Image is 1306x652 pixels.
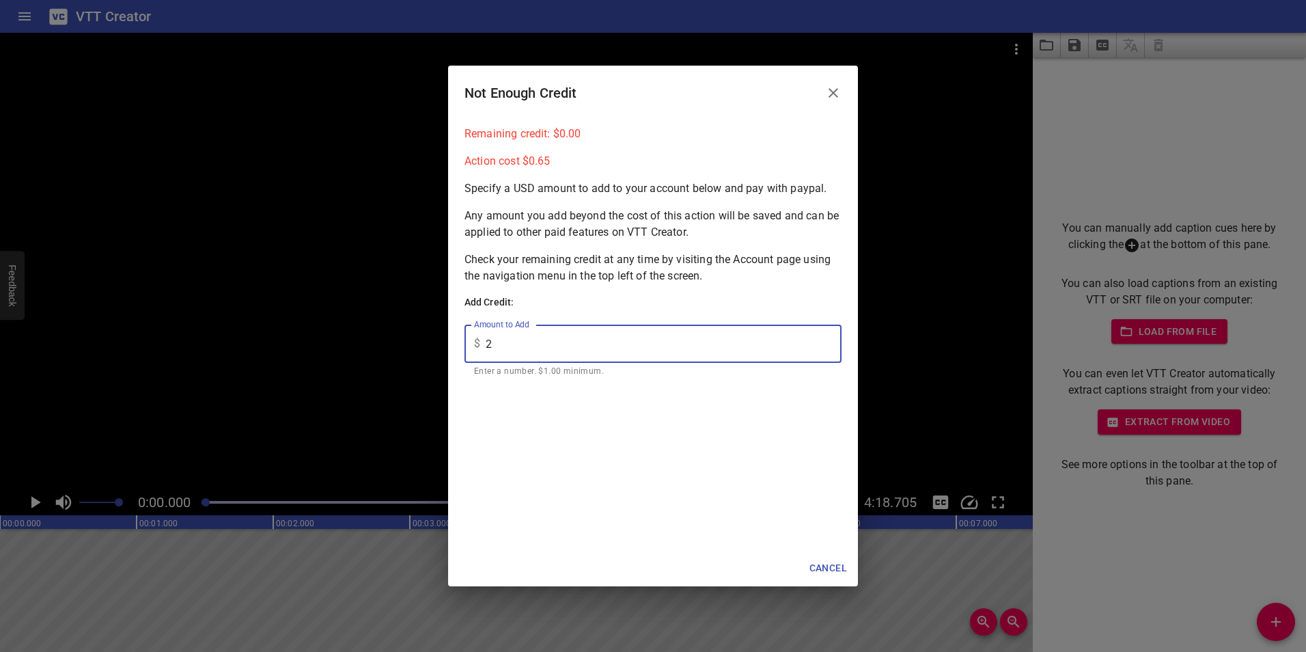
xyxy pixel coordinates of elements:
[486,325,842,363] input: 1.00
[464,384,842,541] iframe: PayPal
[474,336,480,352] p: $
[474,365,832,379] p: Enter a number. $1.00 minimum.
[464,252,842,284] p: Check your remaining credit at any time by visiting the Account page using the navigation menu in...
[464,208,842,241] p: Any amount you add beyond the cost of this action will be saved and can be applied to other paid ...
[464,180,842,197] p: Specify a USD amount to add to your account below and pay with paypal.
[809,560,847,577] span: Cancel
[464,82,577,104] h6: Not Enough Credit
[817,77,850,109] button: Close
[464,126,842,142] p: Remaining credit: $ 0.00
[464,295,842,310] h6: Add Credit:
[464,153,842,169] p: Action cost $ 0.65
[804,556,852,581] button: Cancel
